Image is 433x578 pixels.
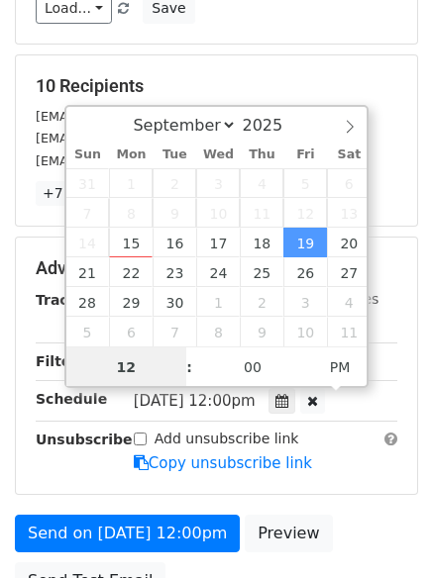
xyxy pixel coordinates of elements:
span: October 10, 2025 [283,317,327,346]
span: September 1, 2025 [109,168,153,198]
span: October 6, 2025 [109,317,153,346]
strong: Tracking [36,292,102,308]
span: October 8, 2025 [196,317,240,346]
a: Preview [245,515,332,552]
strong: Unsubscribe [36,432,133,447]
span: September 20, 2025 [327,228,371,257]
span: September 13, 2025 [327,198,371,228]
span: September 25, 2025 [240,257,283,287]
span: Thu [240,148,283,161]
small: [EMAIL_ADDRESS][DOMAIN_NAME] [36,131,257,145]
span: Wed [196,148,240,161]
span: Mon [109,148,153,161]
span: September 6, 2025 [327,168,371,198]
span: September 30, 2025 [153,287,196,317]
strong: Schedule [36,391,107,407]
span: September 24, 2025 [196,257,240,287]
span: Click to toggle [313,347,368,387]
input: Minute [192,347,313,387]
span: September 7, 2025 [66,198,110,228]
span: September 14, 2025 [66,228,110,257]
span: September 29, 2025 [109,287,153,317]
span: October 9, 2025 [240,317,283,346]
small: [EMAIL_ADDRESS][DOMAIN_NAME] [36,109,257,124]
span: September 17, 2025 [196,228,240,257]
span: October 2, 2025 [240,287,283,317]
span: September 19, 2025 [283,228,327,257]
h5: 10 Recipients [36,75,397,97]
span: Sat [327,148,371,161]
a: Copy unsubscribe link [134,454,312,472]
input: Year [237,116,308,135]
span: September 4, 2025 [240,168,283,198]
small: [EMAIL_ADDRESS][DOMAIN_NAME] [36,153,257,168]
a: Send on [DATE] 12:00pm [15,515,240,552]
span: August 31, 2025 [66,168,110,198]
span: September 2, 2025 [153,168,196,198]
span: October 3, 2025 [283,287,327,317]
h5: Advanced [36,257,397,279]
span: : [186,347,192,387]
span: September 15, 2025 [109,228,153,257]
input: Hour [66,347,187,387]
span: September 5, 2025 [283,168,327,198]
span: September 3, 2025 [196,168,240,198]
span: October 5, 2025 [66,317,110,346]
span: Sun [66,148,110,161]
span: September 23, 2025 [153,257,196,287]
span: September 16, 2025 [153,228,196,257]
span: September 26, 2025 [283,257,327,287]
span: September 18, 2025 [240,228,283,257]
span: October 11, 2025 [327,317,371,346]
a: +7 more [36,181,110,206]
iframe: Chat Widget [334,483,433,578]
span: Tue [153,148,196,161]
span: October 4, 2025 [327,287,371,317]
span: September 21, 2025 [66,257,110,287]
span: September 27, 2025 [327,257,371,287]
span: September 12, 2025 [283,198,327,228]
span: October 7, 2025 [153,317,196,346]
span: September 28, 2025 [66,287,110,317]
span: October 1, 2025 [196,287,240,317]
span: September 9, 2025 [153,198,196,228]
span: Fri [283,148,327,161]
span: September 10, 2025 [196,198,240,228]
span: September 8, 2025 [109,198,153,228]
strong: Filters [36,353,86,369]
span: September 11, 2025 [240,198,283,228]
span: [DATE] 12:00pm [134,392,256,410]
span: September 22, 2025 [109,257,153,287]
label: Add unsubscribe link [155,429,299,449]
